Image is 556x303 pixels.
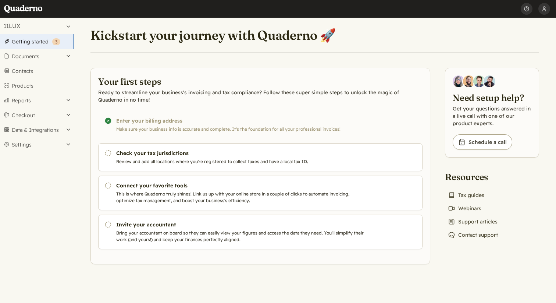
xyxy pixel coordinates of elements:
[98,75,423,87] h2: Your first steps
[445,190,487,200] a: Tax guides
[445,171,501,183] h2: Resources
[55,39,57,45] span: 3
[473,75,485,87] img: Ivo Oltmans, Business Developer at Quaderno
[90,27,336,43] h1: Kickstart your journey with Quaderno 🚀
[116,221,367,228] h3: Invite your accountant
[453,75,464,87] img: Diana Carrasco, Account Executive at Quaderno
[463,75,475,87] img: Jairo Fumero, Account Executive at Quaderno
[445,216,500,227] a: Support articles
[98,176,423,210] a: Connect your favorite tools This is where Quaderno truly shines! Link us up with your online stor...
[445,203,484,214] a: Webinars
[98,89,423,103] p: Ready to streamline your business's invoicing and tax compliance? Follow these super simple steps...
[445,230,501,240] a: Contact support
[98,215,423,249] a: Invite your accountant Bring your accountant on board so they can easily view your figures and ac...
[98,143,423,171] a: Check your tax jurisdictions Review and add all locations where you're registered to collect taxe...
[453,92,531,103] h2: Need setup help?
[116,182,367,189] h3: Connect your favorite tools
[453,105,531,127] p: Get your questions answered in a live call with one of our product experts.
[116,230,367,243] p: Bring your accountant on board so they can easily view your figures and access the data they need...
[453,134,512,150] a: Schedule a call
[116,158,367,165] p: Review and add all locations where you're registered to collect taxes and have a local tax ID.
[484,75,495,87] img: Javier Rubio, DevRel at Quaderno
[116,149,367,157] h3: Check your tax jurisdictions
[116,191,367,204] p: This is where Quaderno truly shines! Link us up with your online store in a couple of clicks to a...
